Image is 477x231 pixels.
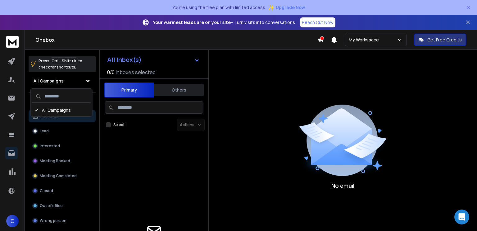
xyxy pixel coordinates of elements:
p: Get Free Credits [427,37,462,43]
span: Ctrl + Shift + k [51,57,77,64]
p: You're using the free plan with limited access [172,4,265,11]
span: 0 / 0 [107,68,115,76]
p: Wrong person [40,218,66,223]
p: Meeting Completed [40,173,77,178]
h3: Inboxes selected [116,68,156,76]
button: Others [154,83,204,97]
p: Press to check for shortcuts. [39,58,82,70]
label: Select [113,122,125,127]
div: All Campaigns [32,105,91,115]
p: Meeting Booked [40,158,70,163]
h1: All Campaigns [34,78,64,84]
h1: Onebox [35,36,317,44]
span: Upgrade Now [276,4,305,11]
p: No email [331,181,354,190]
button: Primary [104,82,154,97]
p: Closed [40,188,53,193]
p: Reach Out Now [302,19,334,26]
p: Lead [40,129,49,134]
p: Out of office [40,203,63,208]
div: Open Intercom Messenger [454,210,469,224]
p: Interested [40,144,60,148]
p: – Turn visits into conversations [153,19,295,26]
h3: Filters [29,97,96,106]
img: logo [6,36,19,48]
p: My Workspace [349,37,381,43]
strong: Your warmest leads are on your site [153,19,231,25]
span: ✨ [268,3,275,12]
h1: All Inbox(s) [107,57,142,63]
span: C [6,215,19,227]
